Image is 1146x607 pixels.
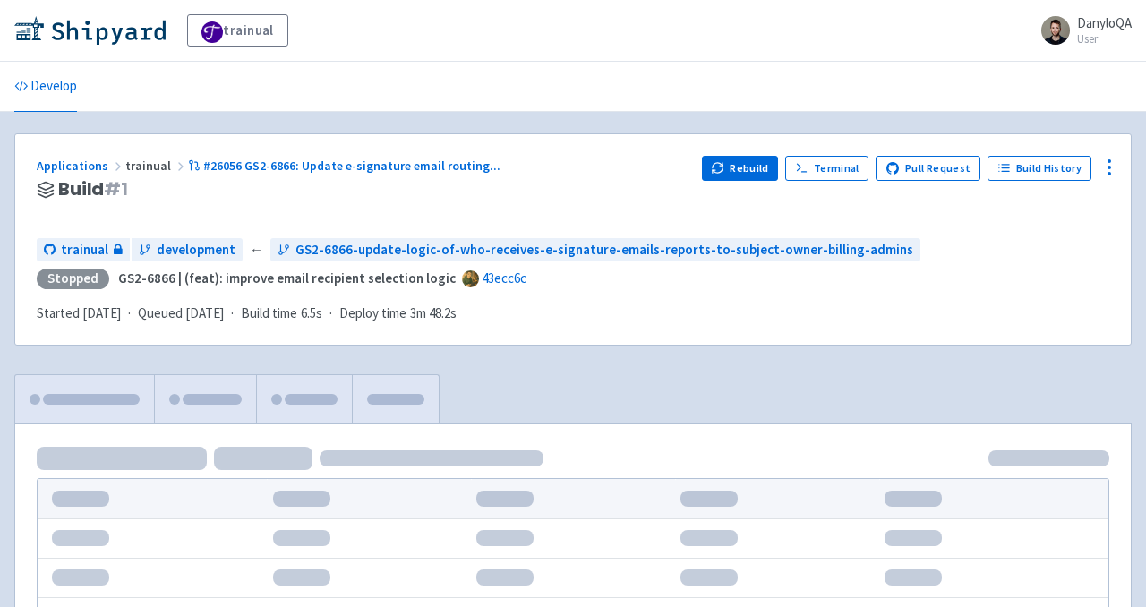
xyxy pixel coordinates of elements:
[482,269,526,286] a: 43ecc6c
[37,238,130,262] a: trainual
[185,304,224,321] time: [DATE]
[58,179,128,200] span: Build
[187,14,288,47] a: trainual
[339,303,406,324] span: Deploy time
[37,303,467,324] div: · · ·
[125,158,188,174] span: trainual
[37,158,125,174] a: Applications
[876,156,980,181] a: Pull Request
[250,240,263,261] span: ←
[295,240,913,261] span: GS2-6866-update-logic-of-who-receives-e-signature-emails-reports-to-subject-owner-billing-admins
[82,304,121,321] time: [DATE]
[988,156,1091,181] a: Build History
[157,240,235,261] span: development
[104,176,128,201] span: # 1
[132,238,243,262] a: development
[1077,14,1132,31] span: DanyloQA
[61,240,108,261] span: trainual
[37,269,109,289] div: Stopped
[785,156,868,181] a: Terminal
[37,304,121,321] span: Started
[118,269,456,286] strong: GS2-6866 | (feat): improve email recipient selection logic
[270,238,920,262] a: GS2-6866-update-logic-of-who-receives-e-signature-emails-reports-to-subject-owner-billing-admins
[1031,16,1132,45] a: DanyloQA User
[188,158,503,174] a: #26056 GS2-6866: Update e-signature email routing...
[14,16,166,45] img: Shipyard logo
[138,304,224,321] span: Queued
[1077,33,1132,45] small: User
[301,303,322,324] span: 6.5s
[410,303,457,324] span: 3m 48.2s
[241,303,297,324] span: Build time
[203,158,500,174] span: #26056 GS2-6866: Update e-signature email routing ...
[14,62,77,112] a: Develop
[702,156,779,181] button: Rebuild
